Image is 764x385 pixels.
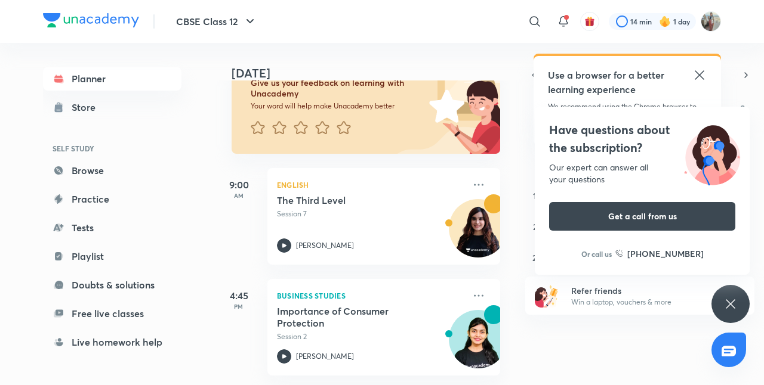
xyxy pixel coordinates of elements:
[232,66,512,80] h4: [DATE]
[277,178,464,192] p: English
[43,95,181,119] a: Store
[571,297,718,308] p: Win a laptop, vouchers & more
[535,284,559,308] img: referral
[615,247,704,260] a: [PHONE_NUMBER]
[43,273,181,297] a: Doubts & solutions
[549,162,735,185] div: Our expert can answer all your questions
[532,252,541,263] abbr: September 28, 2025
[528,155,547,174] button: September 7, 2025
[740,103,745,114] abbr: Saturday
[659,15,671,27] img: streak
[215,178,263,192] h5: 9:00
[277,288,464,303] p: Business Studies
[277,331,464,342] p: Session 2
[43,216,181,240] a: Tests
[548,68,667,97] h5: Use a browser for a better learning experience
[43,13,139,27] img: Company Logo
[580,12,599,31] button: avatar
[528,217,547,236] button: September 21, 2025
[72,100,103,114] div: Store
[528,186,547,205] button: September 14, 2025
[43,187,181,211] a: Practice
[571,284,718,297] h6: Refer friends
[449,206,507,263] img: Avatar
[43,13,139,30] a: Company Logo
[215,288,263,303] h5: 4:45
[549,202,735,231] button: Get a call from us
[389,58,500,154] img: feedback_image
[43,302,181,325] a: Free live classes
[43,244,181,268] a: Playlist
[674,121,750,185] img: ttu_illustration_new.svg
[169,10,264,33] button: CBSE Class 12
[251,77,425,99] h6: Give us your feedback on learning with Unacademy
[548,101,707,133] p: We recommend using the Chrome browser to ensure you get the most up-to-date learning experience w...
[251,101,425,111] p: Your word will help make Unacademy better
[277,194,426,206] h5: The Third Level
[215,192,263,199] p: AM
[43,159,181,182] a: Browse
[701,11,721,32] img: Harshi Singh
[296,240,354,251] p: [PERSON_NAME]
[449,316,507,374] img: Avatar
[533,221,541,232] abbr: September 21, 2025
[43,67,181,91] a: Planner
[549,121,735,157] h4: Have questions about the subscription?
[215,303,263,310] p: PM
[581,249,612,259] p: Or call us
[43,138,181,159] h6: SELF STUDY
[43,330,181,354] a: Live homework help
[533,190,541,201] abbr: September 14, 2025
[627,247,704,260] h6: [PHONE_NUMBER]
[277,305,426,329] h5: Importance of Consumer Protection
[528,248,547,267] button: September 28, 2025
[296,351,354,362] p: [PERSON_NAME]
[277,209,464,219] p: Session 7
[584,16,595,27] img: avatar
